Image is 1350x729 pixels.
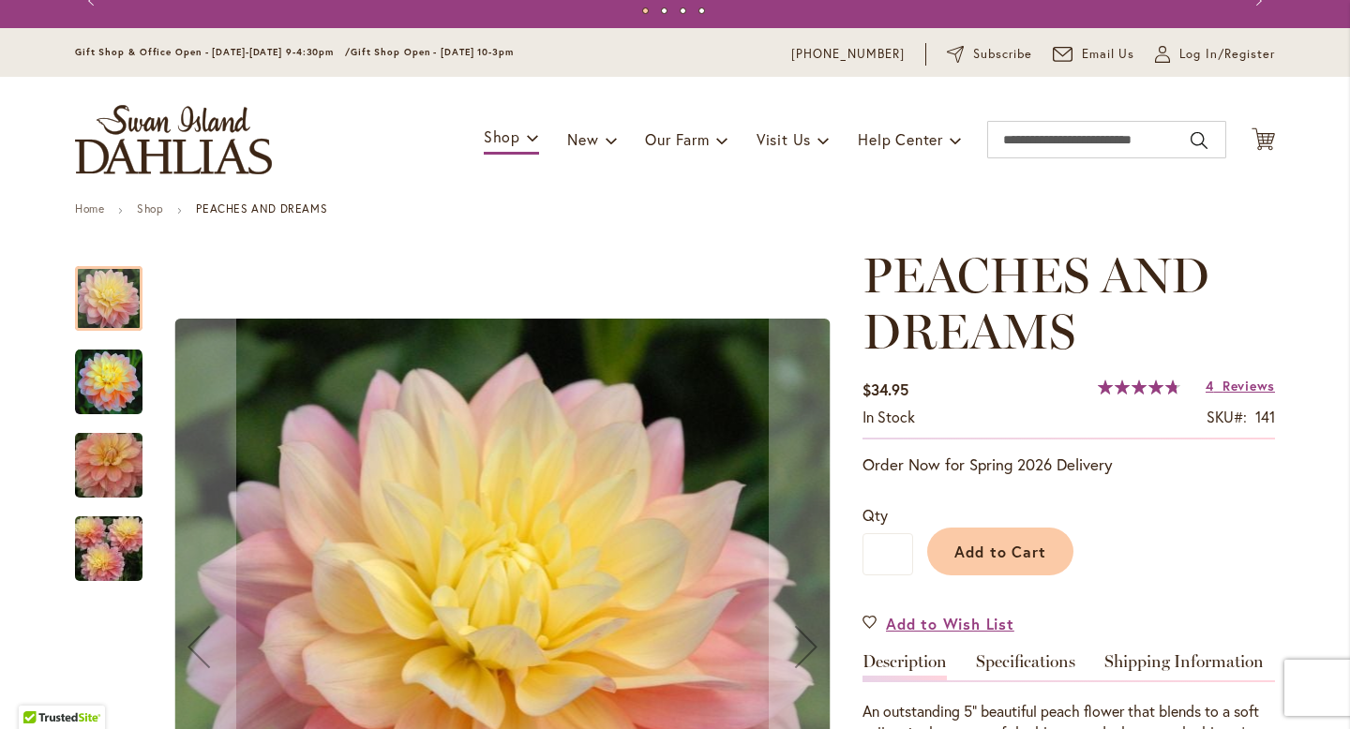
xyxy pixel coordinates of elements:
[75,46,351,58] span: Gift Shop & Office Open - [DATE]-[DATE] 9-4:30pm /
[351,46,514,58] span: Gift Shop Open - [DATE] 10-3pm
[757,129,811,149] span: Visit Us
[75,498,142,581] div: PEACHES AND DREAMS
[1053,45,1135,64] a: Email Us
[862,505,888,525] span: Qty
[645,129,709,149] span: Our Farm
[862,454,1275,476] p: Order Now for Spring 2026 Delivery
[1206,377,1214,394] span: 4
[976,653,1075,680] a: Specifications
[41,421,176,511] img: PEACHES AND DREAMS
[642,7,649,14] button: 1 of 4
[1179,45,1275,64] span: Log In/Register
[1255,407,1275,428] div: 141
[137,201,163,216] a: Shop
[1155,45,1275,64] a: Log In/Register
[75,201,104,216] a: Home
[862,379,908,399] span: $34.95
[1098,379,1180,394] div: 95%
[75,349,142,416] img: PEACHES AND DREAMS
[75,247,161,331] div: PEACHES AND DREAMS
[862,245,1209,361] span: PEACHES AND DREAMS
[862,407,915,428] div: Availability
[954,542,1047,561] span: Add to Cart
[75,414,161,498] div: PEACHES AND DREAMS
[1104,653,1264,680] a: Shipping Information
[927,528,1073,575] button: Add to Cart
[973,45,1032,64] span: Subscribe
[1206,377,1275,394] a: 4 Reviews
[1082,45,1135,64] span: Email Us
[75,105,272,174] a: store logo
[791,45,905,64] a: [PHONE_NUMBER]
[661,7,667,14] button: 2 of 4
[196,201,327,216] strong: PEACHES AND DREAMS
[858,129,943,149] span: Help Center
[75,331,161,414] div: PEACHES AND DREAMS
[1222,377,1275,394] span: Reviews
[484,126,520,146] span: Shop
[1207,407,1247,426] strong: SKU
[886,613,1014,634] span: Add to Wish List
[698,7,705,14] button: 4 of 4
[947,45,1032,64] a: Subscribe
[862,613,1014,634] a: Add to Wish List
[41,504,176,594] img: PEACHES AND DREAMS
[680,7,686,14] button: 3 of 4
[862,407,915,426] span: In stock
[567,129,598,149] span: New
[14,662,67,715] iframe: Launch Accessibility Center
[862,653,947,680] a: Description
